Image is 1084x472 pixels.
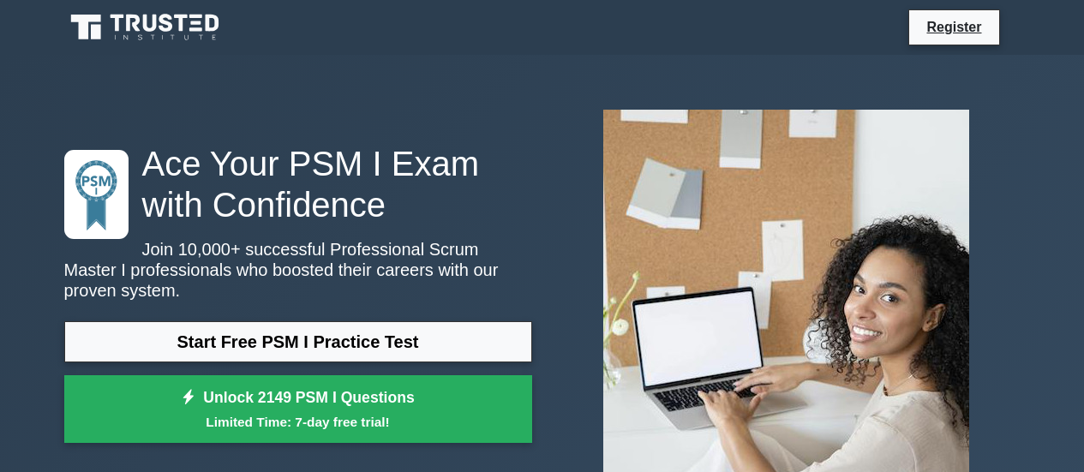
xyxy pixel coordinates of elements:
h1: Ace Your PSM I Exam with Confidence [64,143,532,225]
small: Limited Time: 7-day free trial! [86,412,511,432]
a: Register [916,16,991,38]
a: Unlock 2149 PSM I QuestionsLimited Time: 7-day free trial! [64,375,532,444]
a: Start Free PSM I Practice Test [64,321,532,362]
p: Join 10,000+ successful Professional Scrum Master I professionals who boosted their careers with ... [64,239,532,301]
